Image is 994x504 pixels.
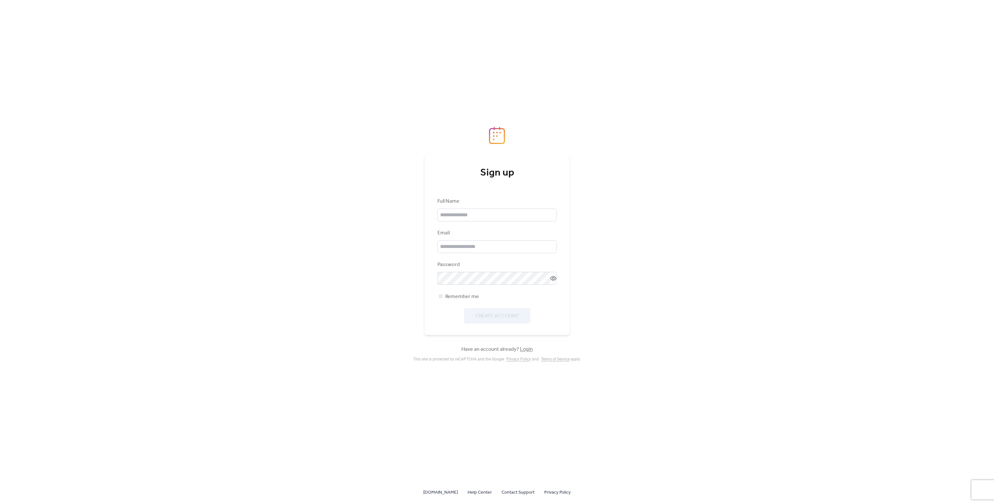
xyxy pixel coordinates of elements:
a: Login [520,344,533,354]
div: Sign up [437,166,557,179]
span: Remember me [445,293,479,301]
div: Full Name [437,198,555,205]
a: [DOMAIN_NAME] [423,488,458,496]
div: Password [437,261,555,269]
a: Contact Support [502,488,535,496]
img: logo [489,127,505,144]
a: Privacy Policy [506,357,531,361]
div: Email [437,229,555,237]
div: This site is protected by reCAPTCHA and the Google and apply . [413,357,581,361]
a: Terms of Service [541,357,569,361]
a: Privacy Policy [544,488,571,496]
span: Have an account already? [461,346,533,353]
a: Help Center [468,488,492,496]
